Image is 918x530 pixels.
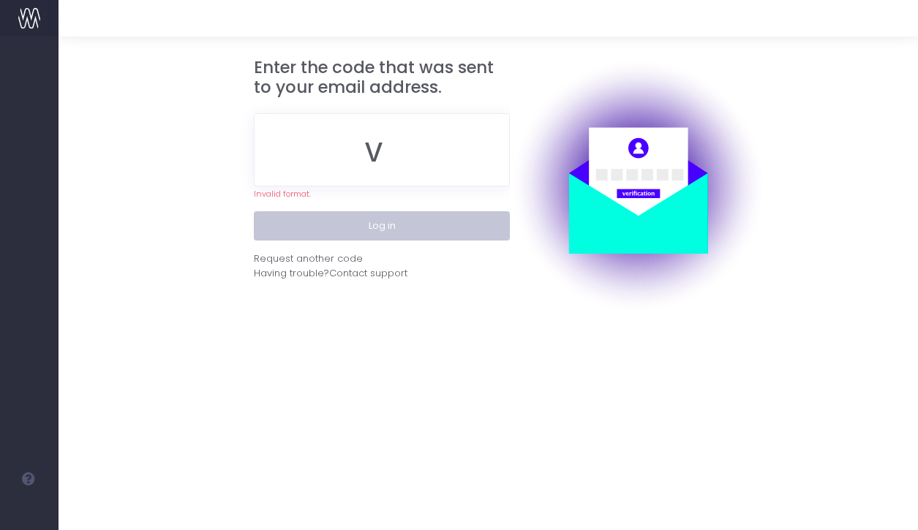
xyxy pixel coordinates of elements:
img: images/default_profile_image.png [18,501,40,523]
h3: Enter the code that was sent to your email address. [254,58,510,98]
img: auth.png [510,58,766,314]
div: Invalid format. [254,188,510,200]
span: Contact support [329,266,407,281]
div: Request another code [254,251,363,266]
div: Having trouble? [254,266,510,281]
button: Log in [254,211,510,241]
